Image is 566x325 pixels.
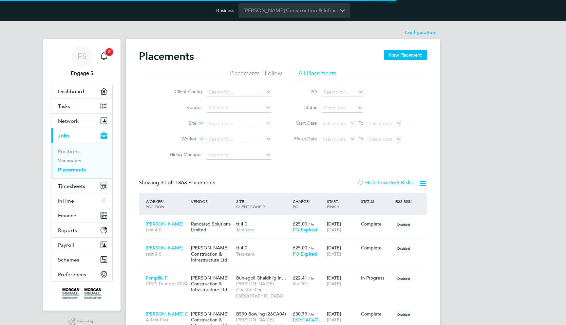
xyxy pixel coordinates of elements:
span: [DATE] [327,251,341,257]
div: [DATE] [325,218,359,236]
label: Client Config [164,89,202,95]
span: InTime [58,198,74,204]
span: tt 4 0 [236,221,247,227]
span: Select date [323,120,346,126]
input: Search for... [207,88,271,97]
a: Go to home page [51,288,113,299]
a: Positions [58,148,80,154]
span: / hr [309,245,314,250]
span: Timesheets [58,183,85,189]
span: / Position [146,199,164,209]
li: All Placements [298,69,336,81]
span: 11863 Placements [160,179,215,186]
span: Engage S [51,69,113,77]
a: 3 [97,46,110,67]
label: Worker [159,136,197,142]
span: Test-zero [236,227,290,233]
span: Pompiliu P [146,275,167,281]
button: Payroll [51,238,112,252]
label: Vendor [164,104,202,110]
img: morgansindall-logo-retina.png [62,288,102,299]
div: Vendor [189,195,235,207]
button: Schemes [51,252,112,267]
div: Worker [144,195,189,212]
span: / hr [309,312,314,316]
span: £30.79 [293,311,307,317]
a: [PERSON_NAME]test 4 0Randstad Solutions Limitedtt 4 0Test-zero£25.00 / hrPO Expired[DATE][DATE]Co... [144,217,427,223]
label: Hiring Manager [164,152,202,157]
label: Start Date [288,120,317,126]
span: Jobs [58,133,69,139]
span: Select date [369,136,392,142]
button: Reports [51,223,112,237]
div: Jobs [51,143,112,178]
a: [PERSON_NAME] CA-Test-Past[PERSON_NAME] Construction & Infrastructure LtdB590 Bowling (26CA04)[PE... [144,307,427,313]
span: Disabled [395,220,412,229]
span: Reports [58,227,77,233]
span: PO Expired [293,227,317,233]
span: [PERSON_NAME] C [146,311,188,317]
span: Select date [323,136,346,142]
a: Vacancies [58,157,81,164]
span: [PERSON_NAME] Construction - [GEOGRAPHIC_DATA] [236,281,290,299]
button: InTime [51,193,112,208]
button: Preferences [51,267,112,281]
span: tt 4 0 [236,245,247,251]
span: [DATE] [327,317,341,323]
input: Search for... [322,88,363,97]
span: [DATE] [327,281,341,287]
span: £22.41 [293,275,307,281]
input: Search for... [207,119,271,128]
div: [DATE] [325,272,359,290]
div: [PERSON_NAME] Construction & Infrastructure Ltd [189,242,235,266]
div: [DATE] [325,242,359,260]
label: Finish Date [288,136,317,142]
div: Start [325,195,359,212]
button: Jobs [51,128,112,143]
span: Schemes [58,257,79,263]
span: [DATE] [327,227,341,233]
span: £25.00 [293,245,307,251]
input: Select one [322,103,363,113]
span: Disabled [395,310,412,319]
span: Payroll [58,242,74,248]
span: To [357,135,365,143]
div: Complete [361,245,392,251]
span: Network [58,118,79,124]
span: Dashboard [58,88,84,95]
span: £25.00 [293,221,307,227]
span: Select date [369,120,392,126]
label: Business [216,8,234,13]
div: Randstad Solutions Limited [189,218,235,236]
button: New Placement [384,50,427,60]
span: [PERSON_NAME] [146,221,183,227]
span: Bun-sgoil Ghaidhlig In… [236,275,286,281]
span: / hr [309,222,314,226]
li: Placements I Follow [230,69,282,81]
span: / Finish [327,199,339,209]
div: [PERSON_NAME] Construction & Infrastructure Ltd [189,272,235,296]
button: Timesheets [51,179,112,193]
span: B590 Bowling (26CA04) [236,311,286,317]
label: Hide Low IR35 Risks [357,179,413,186]
span: 30 of [160,179,172,186]
nav: Main navigation [43,39,121,311]
span: Tasks [58,103,70,109]
label: PO [288,89,317,95]
div: Charge [291,195,325,212]
a: Placements [58,167,86,173]
button: Network [51,114,112,128]
span: P/26CA04/0… [293,317,323,323]
span: / PO [293,199,310,209]
a: Pompiliu PCPCS Dumper 2024[PERSON_NAME] Construction & Infrastructure LtdBun-sgoil Ghaidhlig In…[... [144,271,427,277]
a: Tasks [51,99,112,113]
label: Site [159,120,197,127]
div: Status [359,195,393,207]
span: test 4 0 [146,251,188,257]
span: No PO [293,281,307,287]
span: Disabled [395,274,412,283]
span: A-Test-Past [146,317,188,323]
a: [PERSON_NAME]test 4 0[PERSON_NAME] Construction & Infrastructure Ltdtt 4 0Test-zero£25.00 / hrPO ... [144,241,427,247]
input: Search for... [207,135,271,144]
span: Test-zero [236,251,290,257]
